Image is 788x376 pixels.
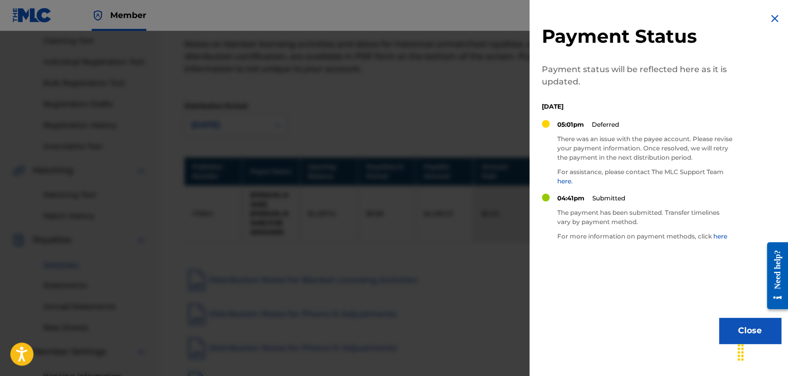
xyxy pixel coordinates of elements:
[542,63,732,88] p: Payment status will be reflected here as it is updated.
[557,194,585,203] p: 04:41pm
[736,327,788,376] iframe: Chat Widget
[713,232,727,240] a: here
[557,120,584,129] p: 05:01pm
[557,232,732,241] p: For more information on payment methods, click
[592,194,625,203] p: Submitted
[736,327,788,376] div: Widget de chat
[12,8,52,23] img: MLC Logo
[542,102,732,111] p: [DATE]
[542,25,732,48] h2: Payment Status
[557,177,573,185] a: here.
[732,337,749,368] div: Arrastrar
[557,208,732,227] p: The payment has been submitted. Transfer timelines vary by payment method.
[557,167,732,186] p: For assistance, please contact The MLC Support Team
[759,234,788,317] iframe: Resource Center
[110,9,146,21] span: Member
[92,9,104,22] img: Top Rightsholder
[719,318,781,344] button: Close
[592,120,619,129] p: Deferred
[557,134,732,162] p: There was an issue with the payee account. Please revise your payment information. Once resolved,...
